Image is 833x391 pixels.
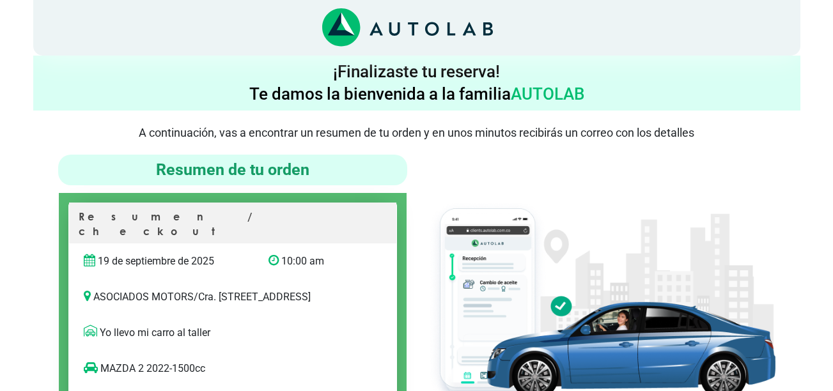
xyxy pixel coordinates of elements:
p: Yo llevo mi carro al taller [84,325,382,341]
span: AUTOLAB [511,84,584,103]
a: Link al sitio de autolab [322,21,493,33]
h4: ¡Finalizaste tu reserva! Te damos la bienvenida a la familia [38,61,795,105]
p: ASOCIADOS MOTORS / Cra. [STREET_ADDRESS] [84,289,382,305]
p: MAZDA 2 2022-1500cc [84,361,355,376]
p: Resumen / checkout [79,210,387,243]
p: 10:00 am [269,254,355,269]
p: A continuación, vas a encontrar un resumen de tu orden y en unos minutos recibirás un correo con ... [33,126,800,139]
h4: Resumen de tu orden [63,160,402,180]
p: 19 de septiembre de 2025 [84,254,249,269]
